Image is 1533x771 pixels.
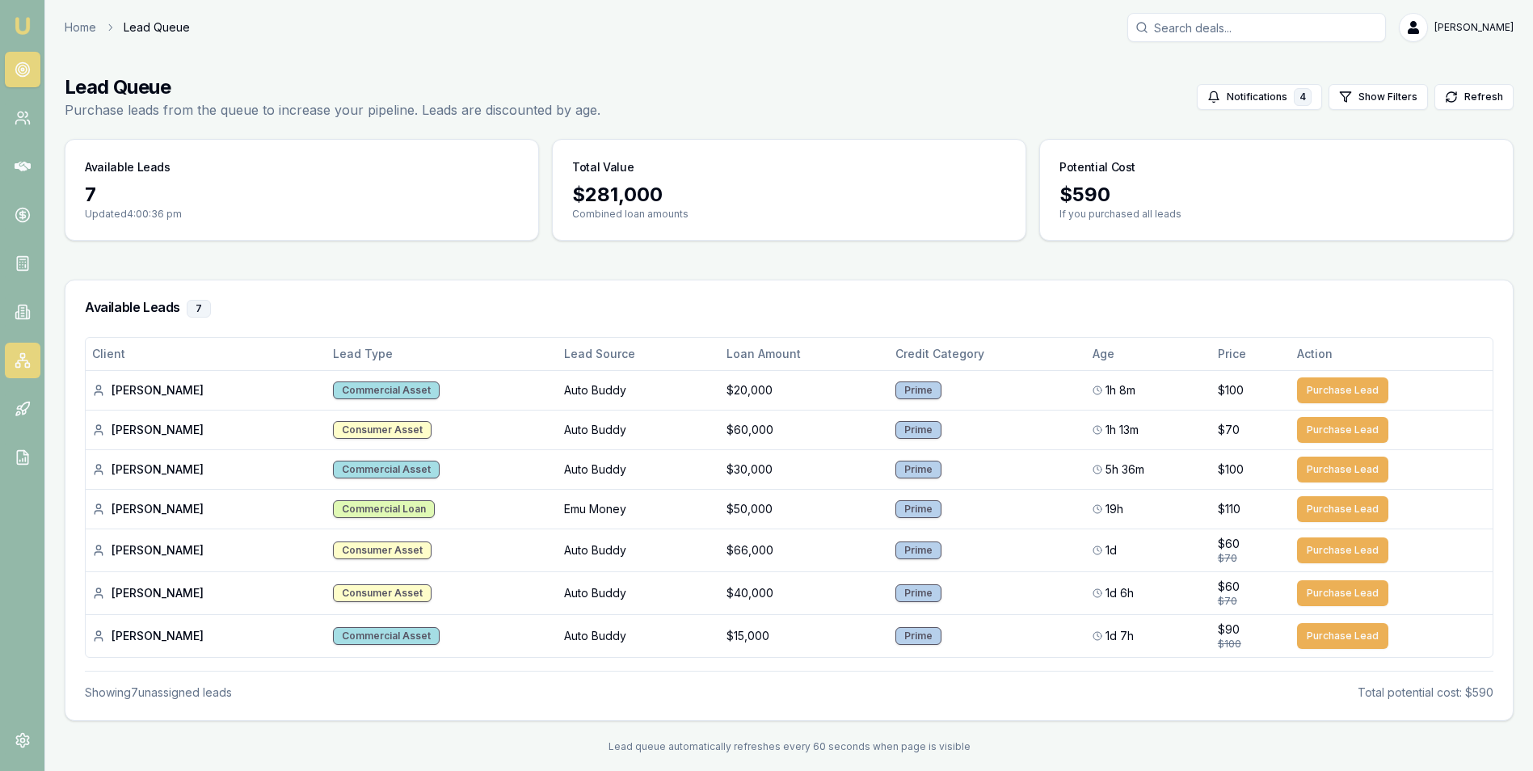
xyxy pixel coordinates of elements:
[333,381,440,399] div: Commercial Asset
[1297,377,1388,403] button: Purchase Lead
[720,489,889,529] td: $50,000
[895,500,941,518] div: Prime
[1291,338,1493,370] th: Action
[572,208,1006,221] p: Combined loan amounts
[558,370,720,410] td: Auto Buddy
[65,74,600,100] h1: Lead Queue
[895,541,941,559] div: Prime
[65,100,600,120] p: Purchase leads from the queue to increase your pipeline. Leads are discounted by age.
[1297,623,1388,649] button: Purchase Lead
[13,16,32,36] img: emu-icon-u.png
[720,529,889,571] td: $66,000
[1297,537,1388,563] button: Purchase Lead
[187,300,211,318] div: 7
[895,461,941,478] div: Prime
[720,449,889,489] td: $30,000
[92,628,320,644] div: [PERSON_NAME]
[1297,496,1388,522] button: Purchase Lead
[558,614,720,657] td: Auto Buddy
[1218,461,1244,478] span: $100
[895,381,941,399] div: Prime
[558,338,720,370] th: Lead Source
[1106,461,1144,478] span: 5h 36m
[333,627,440,645] div: Commercial Asset
[1218,382,1244,398] span: $100
[92,382,320,398] div: [PERSON_NAME]
[1434,21,1514,34] span: [PERSON_NAME]
[1197,84,1322,110] button: Notifications4
[1218,501,1240,517] span: $110
[333,421,432,439] div: Consumer Asset
[1329,84,1428,110] button: Show Filters
[85,182,519,208] div: 7
[92,501,320,517] div: [PERSON_NAME]
[1211,338,1291,370] th: Price
[558,529,720,571] td: Auto Buddy
[558,410,720,449] td: Auto Buddy
[1106,501,1123,517] span: 19h
[889,338,1086,370] th: Credit Category
[1106,585,1134,601] span: 1d 6h
[65,19,190,36] nav: breadcrumb
[65,740,1514,753] div: Lead queue automatically refreshes every 60 seconds when page is visible
[1218,621,1240,638] span: $90
[1297,580,1388,606] button: Purchase Lead
[720,338,889,370] th: Loan Amount
[124,19,190,36] span: Lead Queue
[1434,84,1514,110] button: Refresh
[326,338,558,370] th: Lead Type
[85,159,171,175] h3: Available Leads
[1106,542,1117,558] span: 1d
[572,182,1006,208] div: $ 281,000
[1358,685,1493,701] div: Total potential cost: $590
[1218,422,1240,438] span: $70
[65,19,96,36] a: Home
[558,449,720,489] td: Auto Buddy
[92,461,320,478] div: [PERSON_NAME]
[92,422,320,438] div: [PERSON_NAME]
[1218,536,1240,552] span: $60
[333,541,432,559] div: Consumer Asset
[1086,338,1211,370] th: Age
[333,500,435,518] div: Commercial Loan
[1218,579,1240,595] span: $60
[1297,457,1388,482] button: Purchase Lead
[92,542,320,558] div: [PERSON_NAME]
[720,370,889,410] td: $20,000
[1106,628,1134,644] span: 1d 7h
[895,627,941,645] div: Prime
[558,489,720,529] td: Emu Money
[720,614,889,657] td: $15,000
[1294,88,1312,106] div: 4
[86,338,326,370] th: Client
[720,410,889,449] td: $60,000
[1059,182,1493,208] div: $ 590
[85,208,519,221] p: Updated 4:00:36 pm
[85,300,1493,318] h3: Available Leads
[1059,208,1493,221] p: If you purchased all leads
[572,159,634,175] h3: Total Value
[1218,595,1285,608] div: $70
[333,461,440,478] div: Commercial Asset
[1218,638,1285,651] div: $100
[1218,552,1285,565] div: $70
[1106,422,1139,438] span: 1h 13m
[558,571,720,614] td: Auto Buddy
[333,584,432,602] div: Consumer Asset
[1106,382,1135,398] span: 1h 8m
[895,421,941,439] div: Prime
[1297,417,1388,443] button: Purchase Lead
[720,571,889,614] td: $40,000
[85,685,232,701] div: Showing 7 unassigned lead s
[92,585,320,601] div: [PERSON_NAME]
[1127,13,1386,42] input: Search deals
[895,584,941,602] div: Prime
[1059,159,1135,175] h3: Potential Cost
